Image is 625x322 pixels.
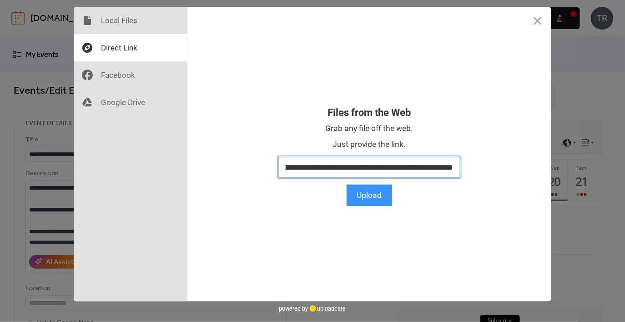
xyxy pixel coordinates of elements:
div: Direct Link [74,34,187,61]
div: Grab any file off the web. [326,123,413,134]
div: Google Drive [74,89,187,116]
div: Facebook [74,61,187,89]
div: Just provide the link. [333,139,406,150]
button: Close [524,7,551,34]
div: powered by [279,302,346,315]
a: uploadcare [308,305,346,312]
div: Local Files [74,7,187,34]
div: Files from the Web [328,107,411,118]
button: Upload [347,185,392,206]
